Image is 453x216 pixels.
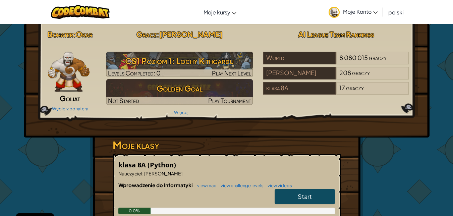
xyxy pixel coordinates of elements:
[263,82,336,95] div: klasa 8A
[142,170,144,176] span: :
[346,84,364,92] span: graczy
[325,1,381,22] a: Moje Konto
[329,7,340,18] img: avatar
[339,69,351,76] span: 208
[388,9,404,16] span: polski
[263,67,336,79] div: [PERSON_NAME]
[108,69,161,77] span: Levels Completed: 0
[136,30,157,39] span: Gracz
[118,182,194,188] span: Wprowadzenie do Informatyki
[200,3,240,21] a: Moje kursy
[298,30,374,39] span: AI League Team Rankings
[171,110,188,115] a: + Więcej
[352,69,370,76] span: graczy
[148,160,176,169] span: (Python)
[106,81,253,96] h3: Golden Goal
[385,3,407,21] a: polski
[106,53,253,68] h3: CS1 Poziom 1: Lochy Kithgardu
[52,106,88,111] a: Wybierz bohatera
[298,193,312,200] span: Start
[263,52,336,64] div: World
[343,8,378,15] span: Moje Konto
[106,52,253,77] img: CS1 Poziom 1: Lochy Kithgardu
[113,138,341,153] h3: Moje klasy
[118,160,148,169] span: klasa 8A
[212,69,251,77] span: Play Next Level
[48,30,73,39] span: Bohater
[339,84,345,92] span: 17
[159,30,223,39] span: [PERSON_NAME]
[144,170,182,176] span: [PERSON_NAME]
[217,183,264,188] a: view challenge levels
[106,79,253,105] a: Golden GoalNot StartedPlay Tournament
[48,52,90,92] img: goliath-pose.png
[106,52,253,77] a: Play Next Level
[118,208,151,214] div: 0.0%
[108,97,139,104] span: Not Started
[264,183,292,188] a: view videos
[263,88,409,96] a: klasa 8A17graczy
[157,30,159,39] span: :
[263,73,409,81] a: [PERSON_NAME]208graczy
[369,54,387,61] span: graczy
[51,5,110,19] img: CodeCombat logo
[118,170,142,176] span: Nauczyciel
[204,9,230,16] span: Moje kursy
[339,54,368,61] span: 8 080 015
[60,94,80,103] span: Goliat
[106,79,253,105] img: Golden Goal
[194,183,217,188] a: view map
[263,58,409,66] a: World8 080 015graczy
[73,30,76,39] span: :
[76,30,93,39] span: Okar
[208,97,251,104] span: Play Tournament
